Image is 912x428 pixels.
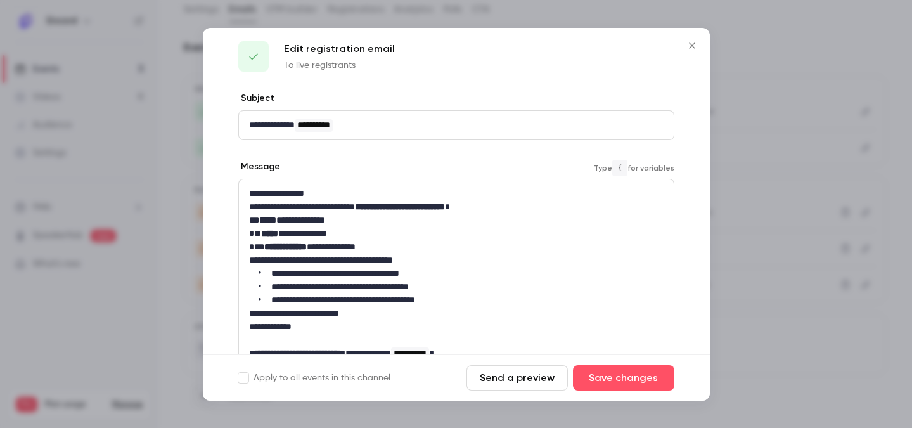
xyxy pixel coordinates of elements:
[679,33,705,58] button: Close
[573,365,674,391] button: Save changes
[284,41,395,56] p: Edit registration email
[466,365,568,391] button: Send a preview
[238,92,274,105] label: Subject
[238,372,390,384] label: Apply to all events in this channel
[612,160,627,176] code: {
[239,111,674,139] div: editor
[239,179,674,368] div: editor
[238,160,280,173] label: Message
[594,160,674,176] span: Type for variables
[284,59,395,72] p: To live registrants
